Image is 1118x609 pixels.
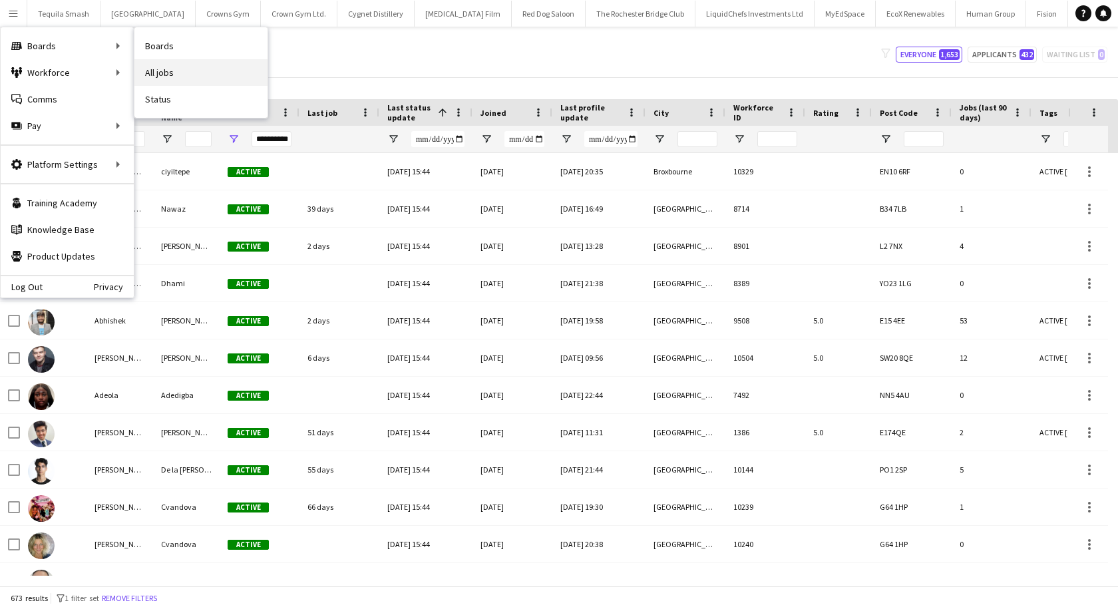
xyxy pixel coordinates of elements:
[939,49,960,60] span: 1,653
[472,526,552,562] div: [DATE]
[28,570,55,596] img: Adriana Domachowska
[872,153,952,190] div: EN10 6RF
[880,108,918,118] span: Post Code
[228,540,269,550] span: Active
[896,47,962,63] button: Everyone1,653
[646,563,725,600] div: Liskeard
[725,302,805,339] div: 9508
[411,131,465,147] input: Last status update Filter Input
[153,526,220,562] div: Cvandova
[153,302,220,339] div: [PERSON_NAME]
[880,133,892,145] button: Open Filter Menu
[153,265,220,302] div: Dhami
[725,526,805,562] div: 10240
[379,302,472,339] div: [DATE] 15:44
[28,383,55,410] img: Adeola Adedigba
[87,377,153,413] div: Adeola
[646,228,725,264] div: [GEOGRAPHIC_DATA]
[646,377,725,413] div: [GEOGRAPHIC_DATA]
[653,133,665,145] button: Open Filter Menu
[725,414,805,451] div: 1386
[299,451,379,488] div: 55 days
[153,563,220,600] div: [PERSON_NAME]
[952,414,1031,451] div: 2
[952,190,1031,227] div: 1
[653,108,669,118] span: City
[472,265,552,302] div: [DATE]
[472,377,552,413] div: [DATE]
[387,102,433,122] span: Last status update
[28,458,55,485] img: Adrian De la Rosa Sanchez
[552,228,646,264] div: [DATE] 13:28
[153,228,220,264] div: [PERSON_NAME]
[299,228,379,264] div: 2 days
[1,282,43,292] a: Log Out
[872,265,952,302] div: YO23 1LG
[87,563,153,600] div: [PERSON_NAME]
[872,451,952,488] div: PO1 2SP
[956,1,1026,27] button: Human Group
[161,133,173,145] button: Open Filter Menu
[952,153,1031,190] div: 0
[379,563,472,600] div: [DATE] 15:44
[65,593,99,603] span: 1 filter set
[733,102,781,122] span: Workforce ID
[472,190,552,227] div: [DATE]
[504,131,544,147] input: Joined Filter Input
[725,153,805,190] div: 10329
[99,591,160,606] button: Remove filters
[1,112,134,139] div: Pay
[134,59,268,86] a: All jobs
[872,377,952,413] div: NN5 4AU
[379,339,472,376] div: [DATE] 15:44
[415,1,512,27] button: [MEDICAL_DATA] Film
[952,563,1031,600] div: 2
[87,526,153,562] div: [PERSON_NAME]
[387,133,399,145] button: Open Filter Menu
[134,33,268,59] a: Boards
[185,131,212,147] input: Last Name Filter Input
[872,302,952,339] div: E15 4EE
[87,451,153,488] div: [PERSON_NAME]
[646,265,725,302] div: [GEOGRAPHIC_DATA]
[28,495,55,522] img: Adriana Cvandova
[153,414,220,451] div: [PERSON_NAME]
[968,47,1037,63] button: Applicants432
[472,153,552,190] div: [DATE]
[379,414,472,451] div: [DATE] 15:44
[952,339,1031,376] div: 12
[552,339,646,376] div: [DATE] 09:56
[695,1,815,27] button: LiquidChefs Investments Ltd
[379,489,472,525] div: [DATE] 15:44
[560,102,622,122] span: Last profile update
[472,489,552,525] div: [DATE]
[1039,108,1057,118] span: Tags
[952,489,1031,525] div: 1
[805,339,872,376] div: 5.0
[299,414,379,451] div: 51 days
[872,190,952,227] div: B34 7LB
[904,131,944,147] input: Post Code Filter Input
[299,302,379,339] div: 2 days
[299,563,379,600] div: 44 days
[228,204,269,214] span: Active
[872,339,952,376] div: SW20 8QE
[872,489,952,525] div: G64 1HP
[228,503,269,512] span: Active
[725,265,805,302] div: 8389
[472,563,552,600] div: [DATE]
[872,414,952,451] div: E174QE
[379,377,472,413] div: [DATE] 15:44
[307,108,337,118] span: Last job
[952,377,1031,413] div: 0
[646,302,725,339] div: [GEOGRAPHIC_DATA]
[472,451,552,488] div: [DATE]
[1,243,134,270] a: Product Updates
[1020,49,1034,60] span: 432
[299,489,379,525] div: 66 days
[552,489,646,525] div: [DATE] 19:30
[813,108,838,118] span: Rating
[87,302,153,339] div: Abhishek
[952,265,1031,302] div: 0
[646,414,725,451] div: [GEOGRAPHIC_DATA]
